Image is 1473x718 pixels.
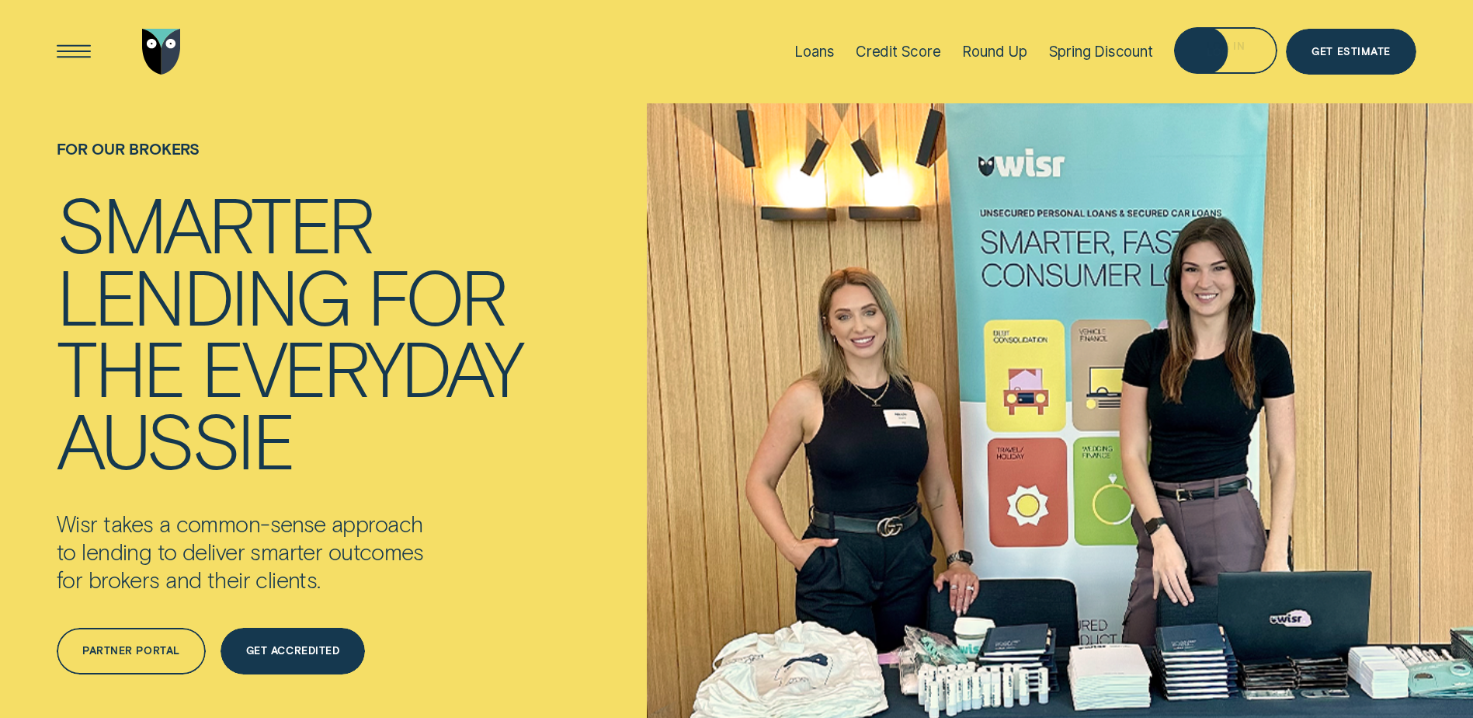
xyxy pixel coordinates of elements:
[57,187,372,260] div: Smarter
[856,43,941,61] div: Credit Score
[57,510,503,594] p: Wisr takes a common-sense approach to lending to deliver smarter outcomes for brokers and their c...
[57,331,184,403] div: the
[794,43,834,61] div: Loans
[50,29,97,75] button: Open Menu
[1174,27,1277,74] button: Log in
[962,43,1027,61] div: Round Up
[201,331,521,403] div: everyday
[57,260,350,332] div: lending
[367,260,505,332] div: for
[221,628,366,674] a: Get Accredited
[1049,43,1153,61] div: Spring Discount
[57,187,521,475] h4: Smarter lending for the everyday Aussie
[57,403,293,476] div: Aussie
[142,29,181,75] img: Wisr
[1286,29,1416,75] a: Get Estimate
[1207,48,1245,58] div: Log in
[57,628,206,674] a: Partner Portal
[57,140,521,187] h1: For Our Brokers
